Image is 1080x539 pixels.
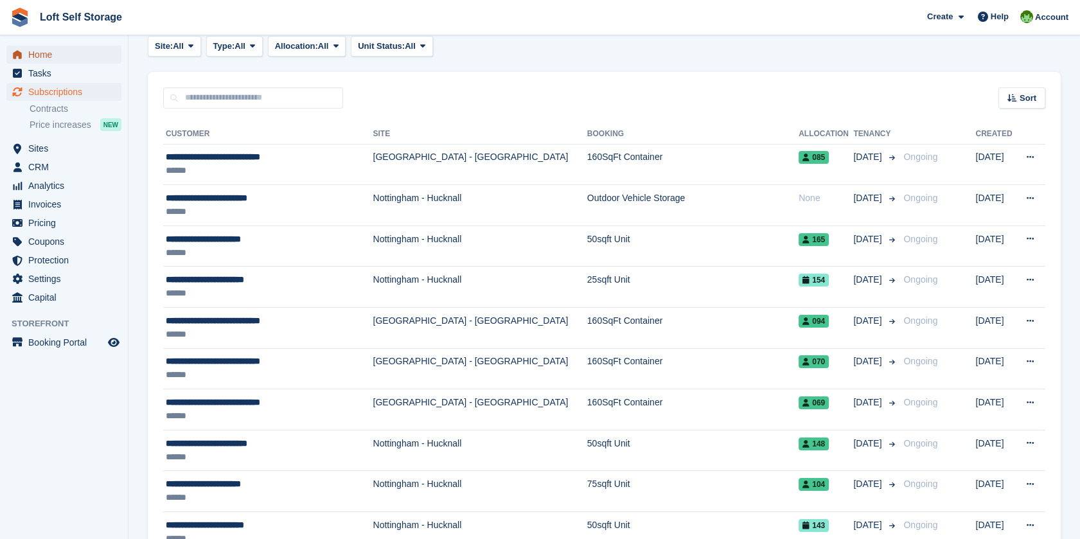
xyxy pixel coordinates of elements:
a: Loft Self Storage [35,6,127,28]
span: 069 [799,396,829,409]
a: menu [6,83,121,101]
div: None [799,191,853,205]
span: Home [28,46,105,64]
td: [DATE] [975,267,1016,308]
button: Site: All [148,36,201,57]
td: [DATE] [975,430,1016,471]
td: Nottingham - Hucknall [373,430,587,471]
a: menu [6,333,121,351]
span: Ongoing [903,274,937,285]
a: menu [6,233,121,251]
button: Type: All [206,36,263,57]
span: Type: [213,40,235,53]
span: Invoices [28,195,105,213]
span: Account [1035,11,1068,24]
span: 070 [799,355,829,368]
span: All [318,40,329,53]
a: Preview store [106,335,121,350]
th: Customer [163,124,373,145]
a: menu [6,288,121,306]
span: Settings [28,270,105,288]
img: stora-icon-8386f47178a22dfd0bd8f6a31ec36ba5ce8667c1dd55bd0f319d3a0aa187defe.svg [10,8,30,27]
span: Pricing [28,214,105,232]
td: [GEOGRAPHIC_DATA] - [GEOGRAPHIC_DATA] [373,144,587,185]
span: Tasks [28,64,105,82]
td: 75sqft Unit [587,471,799,512]
span: 085 [799,151,829,164]
td: Nottingham - Hucknall [373,225,587,267]
span: Ongoing [903,397,937,407]
a: menu [6,177,121,195]
td: 50sqft Unit [587,430,799,471]
td: Nottingham - Hucknall [373,267,587,308]
span: 094 [799,315,829,328]
span: All [173,40,184,53]
div: NEW [100,118,121,131]
span: [DATE] [853,150,884,164]
button: Allocation: All [268,36,346,57]
span: [DATE] [853,314,884,328]
span: [DATE] [853,477,884,491]
span: Booking Portal [28,333,105,351]
img: James Johnson [1020,10,1033,23]
td: [GEOGRAPHIC_DATA] - [GEOGRAPHIC_DATA] [373,348,587,389]
span: [DATE] [853,396,884,409]
span: [DATE] [853,518,884,532]
td: [GEOGRAPHIC_DATA] - [GEOGRAPHIC_DATA] [373,389,587,430]
td: 160SqFt Container [587,144,799,185]
td: [DATE] [975,225,1016,267]
span: 154 [799,274,829,287]
span: Capital [28,288,105,306]
span: [DATE] [853,355,884,368]
span: Analytics [28,177,105,195]
span: 165 [799,233,829,246]
td: [DATE] [975,389,1016,430]
span: Protection [28,251,105,269]
a: Price increases NEW [30,118,121,132]
a: menu [6,251,121,269]
td: Nottingham - Hucknall [373,185,587,226]
a: menu [6,270,121,288]
span: Sites [28,139,105,157]
td: 160SqFt Container [587,389,799,430]
td: 160SqFt Container [587,308,799,349]
th: Booking [587,124,799,145]
a: menu [6,46,121,64]
span: Ongoing [903,193,937,203]
td: 160SqFt Container [587,348,799,389]
span: Sort [1020,92,1036,105]
a: Contracts [30,103,121,115]
span: 143 [799,519,829,532]
span: CRM [28,158,105,176]
span: Ongoing [903,520,937,530]
span: Unit Status: [358,40,405,53]
td: [DATE] [975,144,1016,185]
td: 50sqft Unit [587,225,799,267]
span: All [405,40,416,53]
td: Nottingham - Hucknall [373,471,587,512]
span: Create [927,10,953,23]
span: Site: [155,40,173,53]
span: [DATE] [853,191,884,205]
th: Created [975,124,1016,145]
a: menu [6,214,121,232]
span: [DATE] [853,437,884,450]
span: 104 [799,478,829,491]
span: Subscriptions [28,83,105,101]
a: menu [6,158,121,176]
td: Outdoor Vehicle Storage [587,185,799,226]
span: Ongoing [903,152,937,162]
button: Unit Status: All [351,36,432,57]
td: [GEOGRAPHIC_DATA] - [GEOGRAPHIC_DATA] [373,308,587,349]
span: Help [991,10,1009,23]
span: Storefront [12,317,128,330]
th: Allocation [799,124,853,145]
span: Ongoing [903,234,937,244]
span: [DATE] [853,273,884,287]
span: Price increases [30,119,91,131]
span: Allocation: [275,40,318,53]
span: Coupons [28,233,105,251]
span: All [235,40,245,53]
td: [DATE] [975,185,1016,226]
td: [DATE] [975,471,1016,512]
